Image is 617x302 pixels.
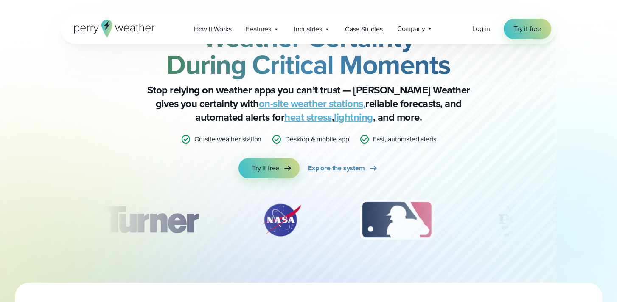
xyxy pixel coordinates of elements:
[397,24,425,34] span: Company
[308,163,365,173] span: Explore the system
[352,199,441,241] img: MLB.svg
[194,134,262,144] p: On-site weather station
[284,110,332,125] a: heat stress
[285,134,349,144] p: Desktop & mobile app
[482,199,550,241] img: PGA.svg
[252,199,311,241] img: NASA.svg
[252,163,279,173] span: Try it free
[90,199,211,241] div: 1 of 12
[252,199,311,241] div: 2 of 12
[352,199,441,241] div: 3 of 12
[103,199,514,246] div: slideshow
[345,24,383,34] span: Case Studies
[514,24,541,34] span: Try it free
[334,110,373,125] a: lightning
[259,96,366,111] a: on-site weather stations,
[472,24,490,34] a: Log in
[338,20,390,38] a: Case Studies
[294,24,322,34] span: Industries
[166,17,451,85] strong: Weather Certainty During Critical Moments
[238,158,300,178] a: Try it free
[308,158,379,178] a: Explore the system
[139,83,478,124] p: Stop relying on weather apps you can’t trust — [PERSON_NAME] Weather gives you certainty with rel...
[194,24,232,34] span: How it Works
[504,19,551,39] a: Try it free
[373,134,437,144] p: Fast, automated alerts
[187,20,239,38] a: How it Works
[90,199,211,241] img: Turner-Construction_1.svg
[482,199,550,241] div: 4 of 12
[246,24,271,34] span: Features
